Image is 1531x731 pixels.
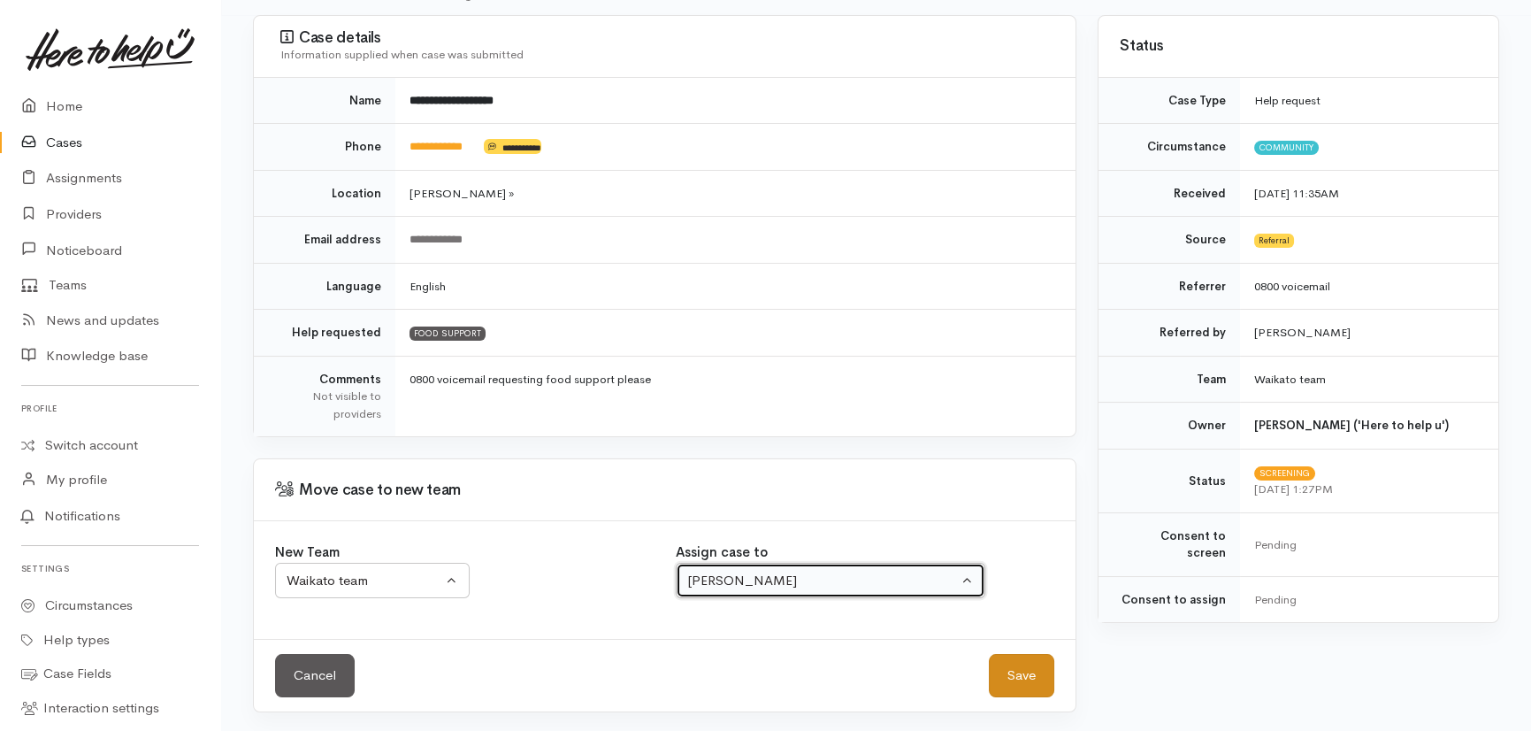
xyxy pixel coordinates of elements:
[254,124,395,171] td: Phone
[395,263,1076,310] td: English
[275,654,355,697] a: Cancel
[1098,310,1240,357] td: Referred by
[280,29,1054,47] h3: Case details
[1254,141,1319,155] span: Community
[1098,124,1240,171] td: Circumstance
[21,396,199,420] h6: Profile
[1254,418,1449,433] b: [PERSON_NAME] ('Here to help u')
[1098,217,1240,264] td: Source
[254,310,395,357] td: Help requested
[1254,186,1339,201] time: [DATE] 11:35AM
[1098,512,1240,576] td: Consent to screen
[1098,403,1240,450] td: Owner
[1098,356,1240,403] td: Team
[1098,263,1240,310] td: Referrer
[1254,536,1477,554] div: Pending
[280,46,1054,64] div: Information supplied when case was submitted
[410,186,514,201] span: [PERSON_NAME] »
[1240,78,1498,124] td: Help request
[1254,591,1477,609] div: Pending
[275,563,470,599] button: Waikato team
[1240,263,1498,310] td: 0800 voicemail
[1098,576,1240,622] td: Consent to assign
[264,481,1065,499] h3: Move case to new team
[254,356,395,436] td: Comments
[1240,310,1498,357] td: [PERSON_NAME]
[1098,170,1240,217] td: Received
[1254,372,1326,387] span: Waikato team
[1254,466,1315,481] span: Screening
[254,170,395,217] td: Location
[1254,481,1477,498] div: [DATE] 1:27PM
[21,557,199,581] h6: Settings
[989,654,1054,697] button: Save
[254,263,395,310] td: Language
[275,542,340,563] label: New Team
[395,356,1076,436] td: 0800 voicemail requesting food support please
[676,542,768,563] label: Assign case to
[687,571,958,591] div: [PERSON_NAME]
[1120,38,1477,55] h3: Status
[1098,449,1240,512] td: Status
[254,217,395,264] td: Email address
[1098,78,1240,124] td: Case Type
[275,388,381,422] div: Not visible to providers
[287,571,442,591] div: Waikato team
[254,78,395,124] td: Name
[1254,234,1294,248] span: Referral
[410,327,486,341] span: FOOD SUPPORT
[676,563,985,599] button: Katarina Daly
